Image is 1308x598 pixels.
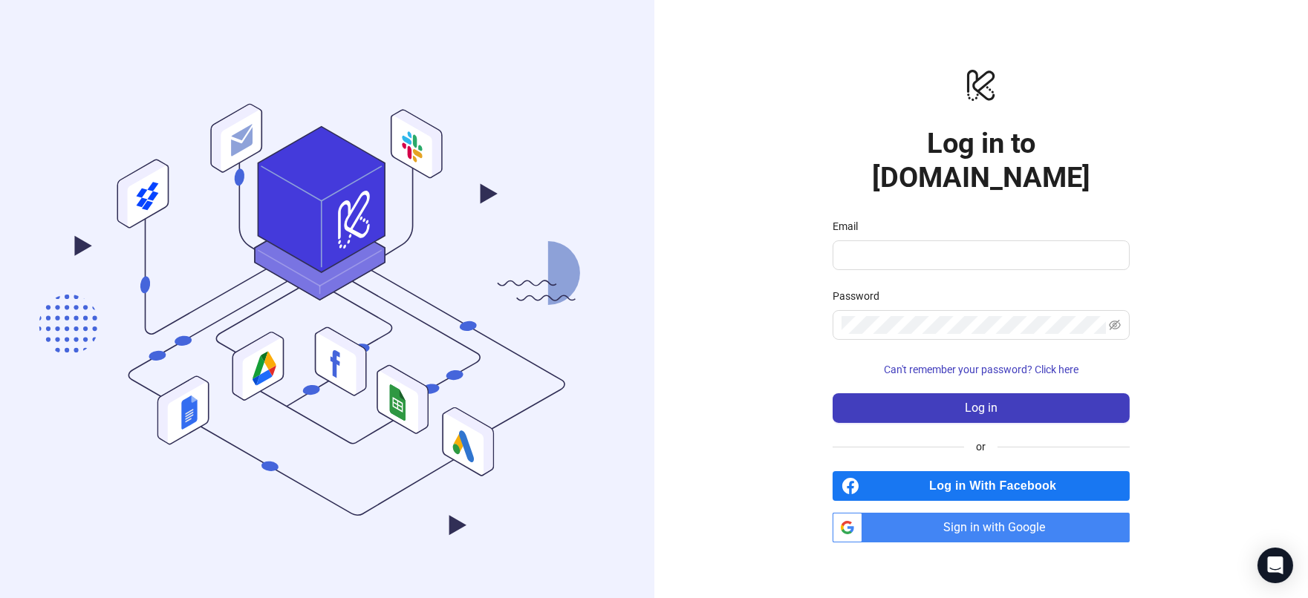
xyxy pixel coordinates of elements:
a: Log in With Facebook [833,471,1130,501]
button: Can't remember your password? Click here [833,358,1130,381]
h1: Log in to [DOMAIN_NAME] [833,126,1130,194]
span: Sign in with Google [868,513,1130,542]
span: eye-invisible [1109,319,1121,331]
div: Open Intercom Messenger [1257,548,1293,583]
label: Email [833,218,868,234]
span: Log in With Facebook [865,471,1130,501]
span: Log in [965,401,998,415]
span: Can't remember your password? Click here [884,364,1078,375]
span: or [964,438,998,455]
label: Password [833,288,889,304]
input: Password [842,316,1106,334]
input: Email [842,246,1118,264]
a: Sign in with Google [833,513,1130,542]
a: Can't remember your password? Click here [833,364,1130,375]
button: Log in [833,393,1130,423]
